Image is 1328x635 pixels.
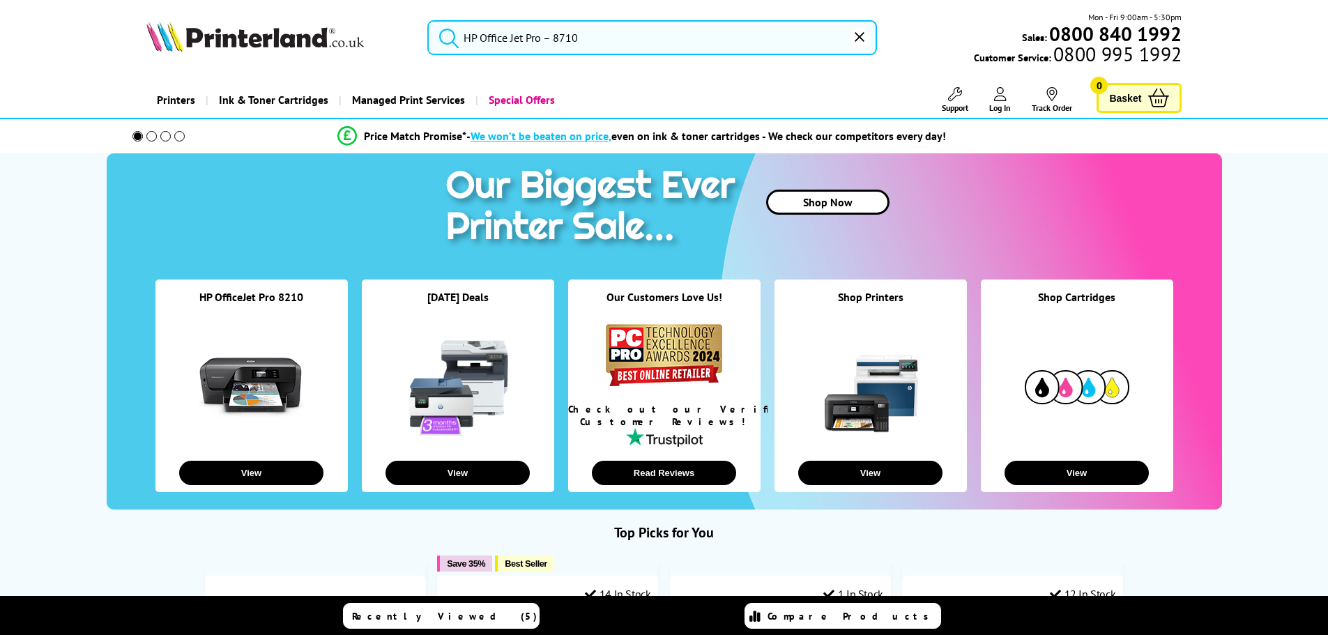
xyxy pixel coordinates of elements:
a: Ink & Toner Cartridges [206,82,339,118]
div: 1 In Stock [823,587,883,601]
a: Basket 0 [1097,83,1182,113]
a: Recently Viewed (5) [343,603,540,629]
span: Sales: [1022,31,1047,44]
div: Check out our Verified Customer Reviews! [568,403,761,428]
button: Read Reviews [592,461,736,485]
span: 0 [1090,77,1108,94]
b: 0800 840 1992 [1049,21,1182,47]
div: 12 In Stock [1050,587,1115,601]
div: Our Customers Love Us! [568,290,761,321]
button: View [1005,461,1149,485]
div: - even on ink & toner cartridges - We check our competitors every day! [466,129,946,143]
a: Special Offers [475,82,565,118]
div: Shop Printers [774,290,967,321]
a: Log In [989,87,1011,113]
button: View [179,461,323,485]
span: We won’t be beaten on price, [471,129,611,143]
img: Printerland Logo [146,21,364,52]
span: Basket [1109,89,1141,107]
span: Save 35% [447,558,485,569]
button: Best Seller [495,556,554,572]
span: Best Seller [505,558,547,569]
a: 0800 840 1992 [1047,27,1182,40]
a: Track Order [1032,87,1072,113]
a: Printers [146,82,206,118]
span: Customer Service: [974,47,1182,64]
span: Recently Viewed (5) [352,610,537,622]
a: HP OfficeJet Pro 8210 [199,290,303,304]
a: Printerland Logo [146,21,411,54]
span: Price Match Promise* [364,129,466,143]
span: 0800 995 1992 [1051,47,1182,61]
button: View [798,461,942,485]
a: Managed Print Services [339,82,475,118]
span: Compare Products [768,610,936,622]
div: Shop Cartridges [981,290,1173,321]
span: Support [942,102,968,113]
span: Mon - Fri 9:00am - 5:30pm [1088,10,1182,24]
a: Shop Now [766,190,890,215]
div: [DATE] Deals [362,290,554,321]
a: Compare Products [745,603,941,629]
span: Ink & Toner Cartridges [219,82,328,118]
button: View [386,461,530,485]
div: 14 In Stock [585,587,650,601]
img: printer sale [438,153,749,263]
span: Log In [989,102,1011,113]
a: Support [942,87,968,113]
li: modal_Promise [114,124,1171,148]
button: Save 35% [437,556,492,572]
